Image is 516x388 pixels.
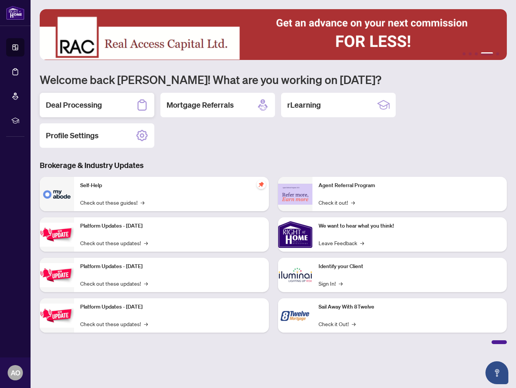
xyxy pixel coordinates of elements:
[167,100,234,110] h2: Mortgage Referrals
[319,303,501,311] p: Sail Away With 8Twelve
[319,239,364,247] a: Leave Feedback→
[80,239,148,247] a: Check out these updates!→
[319,222,501,230] p: We want to hear what you think!
[481,52,493,55] button: 4
[463,52,466,55] button: 1
[80,198,144,207] a: Check out these guides!→
[144,320,148,328] span: →
[360,239,364,247] span: →
[40,160,507,171] h3: Brokerage & Industry Updates
[287,100,321,110] h2: rLearning
[40,72,507,87] h1: Welcome back [PERSON_NAME]! What are you working on [DATE]?
[339,279,343,288] span: →
[278,184,312,205] img: Agent Referral Program
[40,223,74,247] img: Platform Updates - July 21, 2025
[144,239,148,247] span: →
[80,222,263,230] p: Platform Updates - [DATE]
[40,304,74,328] img: Platform Updates - June 23, 2025
[469,52,472,55] button: 2
[485,361,508,384] button: Open asap
[141,198,144,207] span: →
[475,52,478,55] button: 3
[11,367,20,378] span: AO
[40,9,507,60] img: Slide 3
[351,198,355,207] span: →
[319,320,356,328] a: Check it Out!→
[319,279,343,288] a: Sign In!→
[319,181,501,190] p: Agent Referral Program
[46,130,99,141] h2: Profile Settings
[278,258,312,292] img: Identify your Client
[257,180,266,189] span: pushpin
[278,298,312,333] img: Sail Away With 8Twelve
[278,217,312,252] img: We want to hear what you think!
[80,320,148,328] a: Check out these updates!→
[46,100,102,110] h2: Deal Processing
[80,262,263,271] p: Platform Updates - [DATE]
[319,262,501,271] p: Identify your Client
[144,279,148,288] span: →
[319,198,355,207] a: Check it out!→
[6,6,24,20] img: logo
[80,181,263,190] p: Self-Help
[80,279,148,288] a: Check out these updates!→
[352,320,356,328] span: →
[496,52,499,55] button: 5
[80,303,263,311] p: Platform Updates - [DATE]
[40,177,74,211] img: Self-Help
[40,263,74,287] img: Platform Updates - July 8, 2025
